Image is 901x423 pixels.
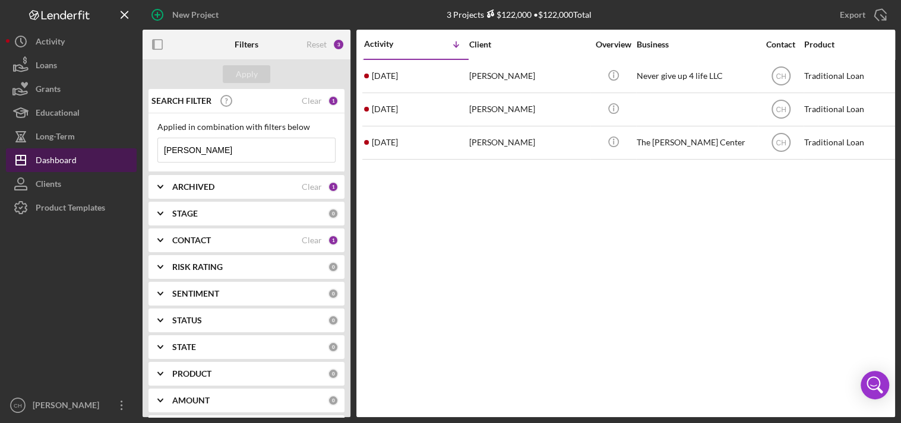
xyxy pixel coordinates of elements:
b: PRODUCT [172,369,211,379]
div: Clients [36,172,61,199]
button: Export [828,3,895,27]
div: Never give up 4 life LLC [637,61,755,92]
b: ARCHIVED [172,182,214,192]
div: $122,000 [483,9,531,20]
b: STATUS [172,316,202,325]
div: Clear [302,182,322,192]
div: 3 Projects • $122,000 Total [446,9,591,20]
div: [PERSON_NAME] [469,94,588,125]
b: STATE [172,342,196,352]
button: Educational [6,101,137,125]
div: 0 [328,368,339,379]
div: New Project [172,3,219,27]
div: 0 [328,288,339,299]
button: Activity [6,30,137,53]
div: 0 [328,262,339,272]
div: Overview [591,40,636,49]
b: AMOUNT [172,396,210,405]
div: 1 [328,235,339,246]
b: CONTACT [172,236,211,245]
div: Apply [236,65,258,83]
div: 0 [328,208,339,219]
div: Activity [364,39,416,49]
b: STAGE [172,209,198,218]
button: Product Templates [6,196,137,220]
div: Loans [36,53,57,80]
text: CH [14,402,22,409]
div: Reset [306,40,327,49]
div: [PERSON_NAME] [469,127,588,158]
text: CH [776,139,786,147]
div: Educational [36,101,80,128]
div: Applied in combination with filters below [157,122,336,132]
b: SEARCH FILTER [151,96,211,106]
button: Apply [223,65,270,83]
div: Business [637,40,755,49]
div: Open Intercom Messenger [861,371,889,399]
time: 2025-09-18 15:32 [372,138,398,147]
button: Grants [6,77,137,101]
div: The [PERSON_NAME] Center [637,127,755,158]
div: Dashboard [36,148,77,175]
div: 1 [328,182,339,192]
div: Activity [36,30,65,56]
div: Long-Term [36,125,75,151]
b: Filters [235,40,258,49]
time: 2025-10-06 16:11 [372,71,398,81]
time: 2025-09-21 23:30 [372,104,398,114]
div: Export [840,3,865,27]
b: SENTIMENT [172,289,219,298]
button: New Project [143,3,230,27]
div: 3 [333,39,344,50]
div: 0 [328,315,339,326]
div: Contact [758,40,803,49]
div: 0 [328,395,339,406]
div: 1 [328,96,339,106]
text: CH [776,72,786,81]
div: [PERSON_NAME] [30,393,107,420]
button: Loans [6,53,137,77]
div: Client [469,40,588,49]
div: Clear [302,96,322,106]
b: RISK RATING [172,262,223,272]
div: [PERSON_NAME] [469,61,588,92]
div: Product Templates [36,196,105,222]
button: CH[PERSON_NAME] [6,393,137,417]
button: Long-Term [6,125,137,148]
div: Clear [302,236,322,245]
div: 0 [328,342,339,352]
button: Dashboard [6,148,137,172]
text: CH [776,106,786,114]
div: Grants [36,77,61,104]
button: Clients [6,172,137,196]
